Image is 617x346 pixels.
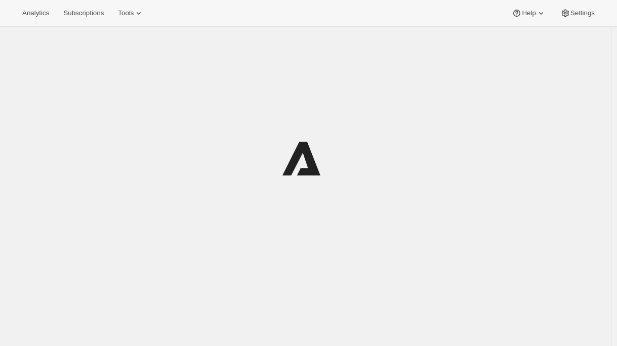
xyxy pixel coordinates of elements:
[554,6,601,20] button: Settings
[118,9,134,17] span: Tools
[16,6,55,20] button: Analytics
[22,9,49,17] span: Analytics
[506,6,552,20] button: Help
[63,9,104,17] span: Subscriptions
[522,9,536,17] span: Help
[57,6,110,20] button: Subscriptions
[112,6,150,20] button: Tools
[570,9,595,17] span: Settings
